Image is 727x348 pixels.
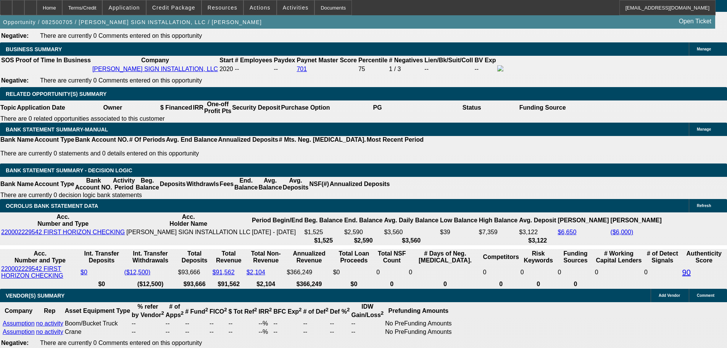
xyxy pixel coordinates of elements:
th: $366,249 [286,280,332,288]
a: 90 [682,268,691,277]
b: FICO [210,308,227,315]
th: $ Financed [160,100,193,115]
span: Add Vendor [659,293,680,298]
th: Account Type [34,136,75,144]
td: $2,590 [344,228,383,236]
b: IRR [258,308,272,315]
th: Avg. Deposit [519,213,556,228]
td: -- [165,328,184,336]
th: [PERSON_NAME] [610,213,662,228]
td: 0 [557,265,593,280]
th: Total Revenue [212,250,245,264]
a: no activity [36,329,63,335]
td: -- [228,320,258,327]
button: Credit Package [147,0,201,15]
th: SOS [1,57,15,64]
td: -- [209,328,227,336]
b: Percentile [358,57,387,63]
td: -- [273,328,302,336]
b: Company [5,308,32,314]
b: Start [219,57,233,63]
div: 75 [358,66,387,73]
th: Avg. Daily Balance [384,213,439,228]
th: 0 [557,280,593,288]
span: There are currently 0 Comments entered on this opportunity [40,32,202,39]
td: --% [258,328,272,336]
button: Resources [202,0,243,15]
td: -- [185,320,208,327]
th: Total Loan Proceeds [333,250,376,264]
th: ($12,500) [124,280,177,288]
span: VENDOR(S) SUMMARY [6,293,64,299]
button: Actions [244,0,276,15]
div: No PreFunding Amounts [385,329,451,335]
th: Beg. Balance [135,177,159,191]
th: Acc. Number and Type [1,213,125,228]
th: Owner [66,100,160,115]
td: --% [258,320,272,327]
th: Fees [219,177,234,191]
td: 0 [520,265,557,280]
b: Paydex [274,57,295,63]
th: Deposits [160,177,186,191]
span: BUSINESS SUMMARY [6,46,62,52]
th: Int. Transfer Deposits [80,250,123,264]
th: End. Balance [344,213,383,228]
a: Assumption [3,329,35,335]
th: $91,562 [212,280,245,288]
td: -- [303,328,329,336]
a: 701 [297,66,307,72]
td: 0 [376,265,408,280]
th: $0 [333,280,376,288]
span: Manage [697,47,711,51]
th: Withdrawls [186,177,219,191]
span: Activities [283,5,309,11]
td: $3,122 [519,228,556,236]
th: Avg. End Balance [166,136,218,144]
b: Negative: [1,340,29,346]
td: -- [228,328,258,336]
td: 2020 [219,65,234,73]
div: 1 / 3 [389,66,423,73]
span: Actions [250,5,271,11]
a: no activity [36,320,63,327]
b: # Employees [235,57,272,63]
td: -- [474,65,496,73]
td: $39 [440,228,478,236]
th: PG [330,100,424,115]
td: $3,560 [384,228,439,236]
sup: 2 [161,310,164,316]
b: Negative: [1,77,29,84]
a: 220002229542 FIRST HORIZON CHECKING [1,229,125,235]
th: Application Date [16,100,65,115]
b: IDW Gain/Loss [351,303,384,318]
th: $2,590 [344,237,383,244]
th: $3,122 [519,237,556,244]
b: Asset Equipment Type [65,308,130,314]
th: $3,560 [384,237,439,244]
th: $93,666 [178,280,211,288]
td: -- [131,328,164,336]
th: IRR [192,100,204,115]
td: -- [330,328,350,336]
button: Activities [277,0,314,15]
th: Competitors [483,250,519,264]
td: $7,359 [479,228,518,236]
th: # Days of Neg. [MEDICAL_DATA]. [408,250,482,264]
td: -- [165,320,184,327]
span: -- [235,66,239,72]
th: One-off Profit Pts [204,100,232,115]
span: Opportunity / 082500705 / [PERSON_NAME] SIGN INSTALLATION, LLC / [PERSON_NAME] [3,19,262,25]
th: # Of Periods [129,136,166,144]
th: # of Detect Signals [644,250,681,264]
span: OCROLUS BANK STATEMENT DATA [6,203,98,209]
td: -- [273,65,295,73]
th: [PERSON_NAME] [557,213,609,228]
p: There are currently 0 statements and 0 details entered on this opportunity [0,150,424,157]
span: 0 [595,269,598,275]
a: Open Ticket [676,15,714,28]
td: -- [330,320,350,327]
b: # Fund [185,308,208,315]
sup: 2 [347,307,350,312]
span: BANK STATEMENT SUMMARY-MANUAL [6,126,108,133]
